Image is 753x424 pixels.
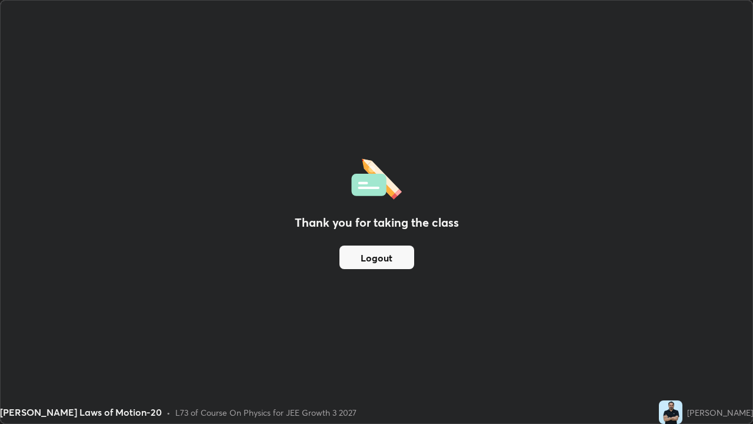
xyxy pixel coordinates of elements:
div: L73 of Course On Physics for JEE Growth 3 2027 [175,406,356,419]
div: [PERSON_NAME] [687,406,753,419]
button: Logout [339,246,414,269]
img: 0aa4a9aead7a489ea7c77bce355376cd.jpg [659,400,682,424]
h2: Thank you for taking the class [295,214,459,231]
div: • [166,406,171,419]
img: offlineFeedback.1438e8b3.svg [351,155,402,200]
